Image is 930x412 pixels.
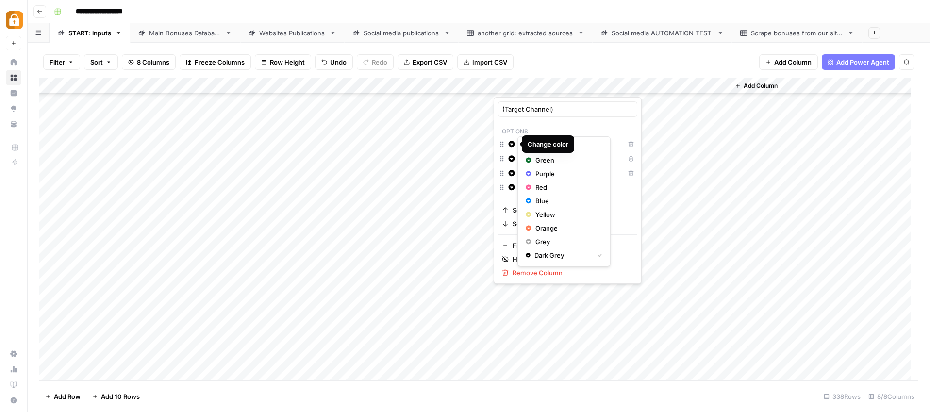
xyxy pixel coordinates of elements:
p: Select Color [522,141,606,153]
span: Grey [535,237,598,247]
button: Add Column [731,80,781,92]
span: Orange [535,223,598,233]
span: Green [535,155,598,165]
span: Red [535,182,598,192]
span: Add Column [744,82,778,90]
span: Yellow [535,210,598,219]
span: Purple [535,169,598,179]
span: Blue [535,196,598,206]
span: Dark Grey [534,250,590,260]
